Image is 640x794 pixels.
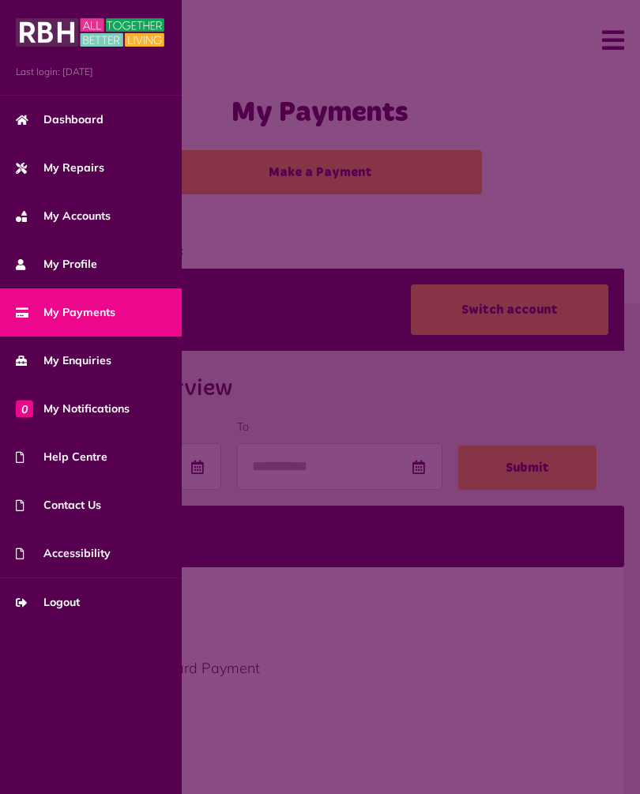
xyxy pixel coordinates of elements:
[16,352,111,369] span: My Enquiries
[16,16,164,49] img: MyRBH
[16,304,115,321] span: My Payments
[16,208,111,224] span: My Accounts
[16,160,104,176] span: My Repairs
[16,449,107,465] span: Help Centre
[16,400,33,417] span: 0
[16,545,111,562] span: Accessibility
[16,497,101,514] span: Contact Us
[16,594,80,611] span: Logout
[16,401,130,417] span: My Notifications
[16,256,97,273] span: My Profile
[16,65,166,79] span: Last login: [DATE]
[16,111,104,128] span: Dashboard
